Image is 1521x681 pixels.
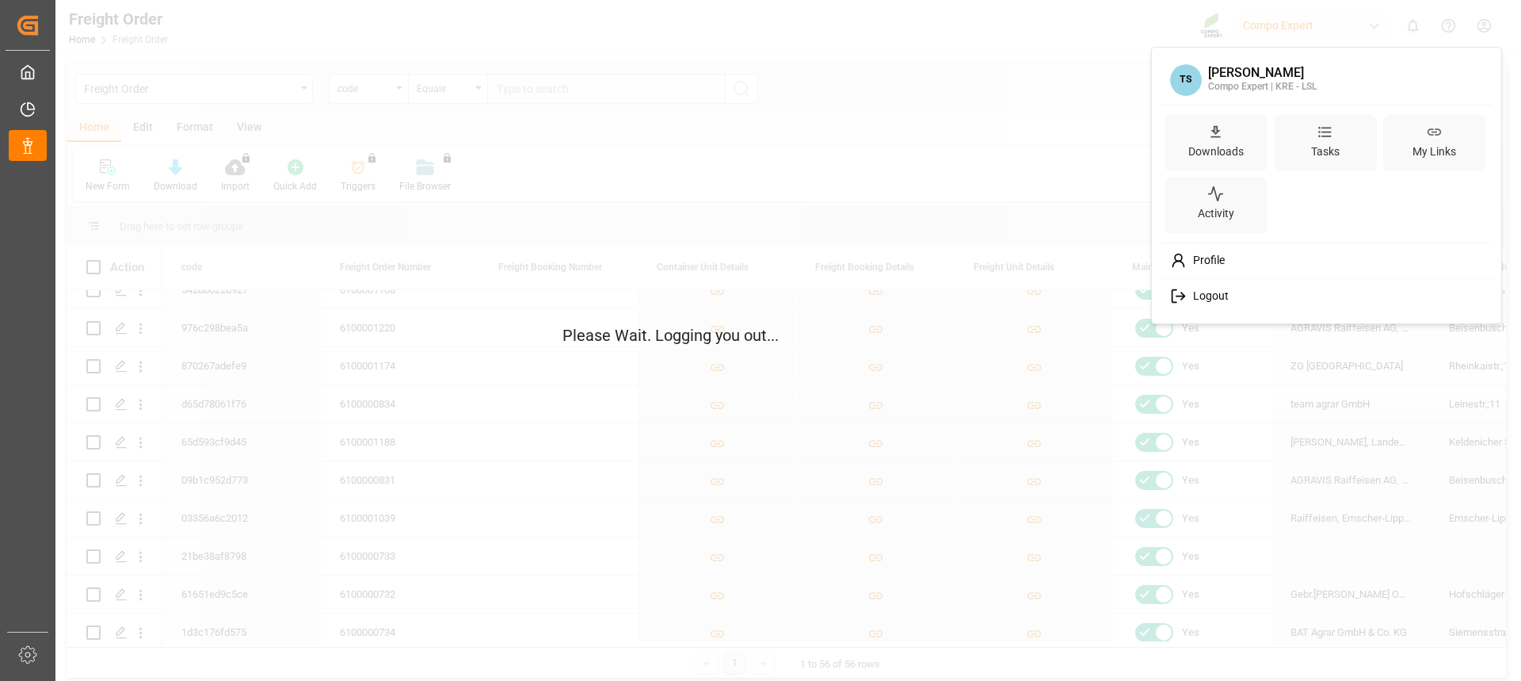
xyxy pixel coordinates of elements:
[1185,140,1247,163] div: Downloads
[1308,140,1343,163] div: Tasks
[562,323,959,347] p: Please Wait. Logging you out...
[1208,80,1317,94] div: Compo Expert | KRE - LSL
[1187,289,1229,304] span: Logout
[1409,140,1459,163] div: My Links
[1187,254,1225,268] span: Profile
[1208,66,1317,80] div: [PERSON_NAME]
[1195,202,1237,225] div: Activity
[1170,64,1202,96] span: TS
